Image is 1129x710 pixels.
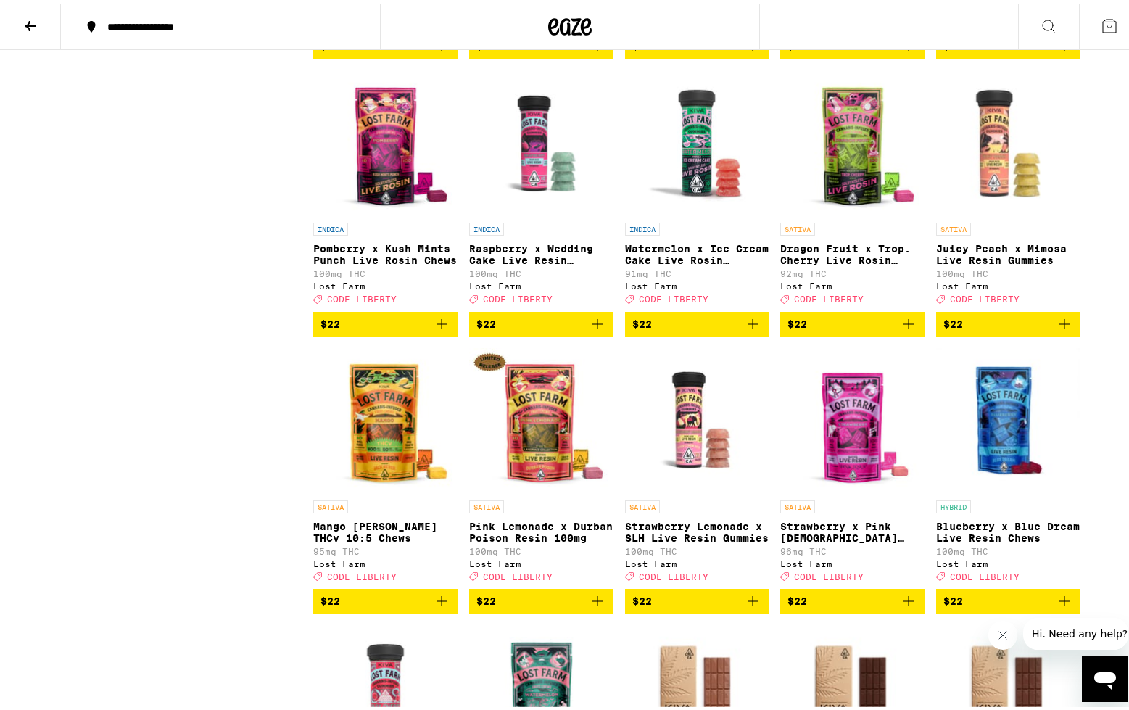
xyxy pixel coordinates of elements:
[936,344,1080,585] a: Open page for Blueberry x Blue Dream Live Resin Chews from Lost Farm
[780,265,925,275] p: 92mg THC
[794,292,864,301] span: CODE LIBERTY
[625,517,769,540] p: Strawberry Lemonade x SLH Live Resin Gummies
[625,497,660,510] p: SATIVA
[943,592,963,603] span: $22
[1023,614,1128,646] iframe: Message from company
[476,315,496,326] span: $22
[625,556,769,565] div: Lost Farm
[625,239,769,263] p: Watermelon x Ice Cream Cake Live Rosin Gummies
[469,239,613,263] p: Raspberry x Wedding Cake Live Resin Gummies
[313,543,458,553] p: 95mg THC
[950,292,1020,301] span: CODE LIBERTY
[780,67,925,212] img: Lost Farm - Dragon Fruit x Trop. Cherry Live Rosin Chews
[936,308,1080,333] button: Add to bag
[936,344,1080,490] img: Lost Farm - Blueberry x Blue Dream Live Resin Chews
[320,315,340,326] span: $22
[469,556,613,565] div: Lost Farm
[476,592,496,603] span: $22
[469,219,504,232] p: INDICA
[639,292,708,301] span: CODE LIBERTY
[625,344,769,490] img: Lost Farm - Strawberry Lemonade x SLH Live Resin Gummies
[936,67,1080,307] a: Open page for Juicy Peach x Mimosa Live Resin Gummies from Lost Farm
[469,543,613,553] p: 100mg THC
[936,265,1080,275] p: 100mg THC
[950,569,1020,578] span: CODE LIBERTY
[313,278,458,287] div: Lost Farm
[469,585,613,610] button: Add to bag
[625,278,769,287] div: Lost Farm
[313,344,458,490] img: Lost Farm - Mango Jack Herer THCv 10:5 Chews
[639,569,708,578] span: CODE LIBERTY
[936,219,971,232] p: SATIVA
[787,315,807,326] span: $22
[313,67,458,212] img: Lost Farm - Pomberry x Kush Mints Punch Live Rosin Chews
[483,569,553,578] span: CODE LIBERTY
[794,569,864,578] span: CODE LIBERTY
[780,585,925,610] button: Add to bag
[780,219,815,232] p: SATIVA
[625,344,769,585] a: Open page for Strawberry Lemonade x SLH Live Resin Gummies from Lost Farm
[313,344,458,585] a: Open page for Mango Jack Herer THCv 10:5 Chews from Lost Farm
[313,308,458,333] button: Add to bag
[936,543,1080,553] p: 100mg THC
[469,497,504,510] p: SATIVA
[780,308,925,333] button: Add to bag
[780,67,925,307] a: Open page for Dragon Fruit x Trop. Cherry Live Rosin Chews from Lost Farm
[327,569,397,578] span: CODE LIBERTY
[313,239,458,263] p: Pomberry x Kush Mints Punch Live Rosin Chews
[313,517,458,540] p: Mango [PERSON_NAME] THCv 10:5 Chews
[625,308,769,333] button: Add to bag
[313,265,458,275] p: 100mg THC
[469,344,613,490] img: Lost Farm - Pink Lemonade x Durban Poison Resin 100mg
[469,308,613,333] button: Add to bag
[780,344,925,585] a: Open page for Strawberry x Pink Jesus Live Resin Chews - 100mg from Lost Farm
[469,265,613,275] p: 100mg THC
[469,67,613,307] a: Open page for Raspberry x Wedding Cake Live Resin Gummies from Lost Farm
[469,67,613,212] img: Lost Farm - Raspberry x Wedding Cake Live Resin Gummies
[936,517,1080,540] p: Blueberry x Blue Dream Live Resin Chews
[780,543,925,553] p: 96mg THC
[327,292,397,301] span: CODE LIBERTY
[625,585,769,610] button: Add to bag
[469,344,613,585] a: Open page for Pink Lemonade x Durban Poison Resin 100mg from Lost Farm
[780,556,925,565] div: Lost Farm
[625,67,769,212] img: Lost Farm - Watermelon x Ice Cream Cake Live Rosin Gummies
[469,278,613,287] div: Lost Farm
[632,592,652,603] span: $22
[320,592,340,603] span: $22
[625,543,769,553] p: 100mg THC
[313,67,458,307] a: Open page for Pomberry x Kush Mints Punch Live Rosin Chews from Lost Farm
[936,497,971,510] p: HYBRID
[1082,652,1128,698] iframe: Button to launch messaging window
[313,585,458,610] button: Add to bag
[936,67,1080,212] img: Lost Farm - Juicy Peach x Mimosa Live Resin Gummies
[625,219,660,232] p: INDICA
[936,278,1080,287] div: Lost Farm
[780,239,925,263] p: Dragon Fruit x Trop. Cherry Live Rosin Chews
[780,344,925,490] img: Lost Farm - Strawberry x Pink Jesus Live Resin Chews - 100mg
[780,517,925,540] p: Strawberry x Pink [DEMOGRAPHIC_DATA] Live Resin Chews - 100mg
[936,585,1080,610] button: Add to bag
[625,265,769,275] p: 91mg THC
[483,292,553,301] span: CODE LIBERTY
[469,517,613,540] p: Pink Lemonade x Durban Poison Resin 100mg
[787,592,807,603] span: $22
[632,315,652,326] span: $22
[313,556,458,565] div: Lost Farm
[943,315,963,326] span: $22
[313,497,348,510] p: SATIVA
[936,556,1080,565] div: Lost Farm
[988,617,1017,646] iframe: Close message
[625,67,769,307] a: Open page for Watermelon x Ice Cream Cake Live Rosin Gummies from Lost Farm
[313,219,348,232] p: INDICA
[780,497,815,510] p: SATIVA
[936,239,1080,263] p: Juicy Peach x Mimosa Live Resin Gummies
[780,278,925,287] div: Lost Farm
